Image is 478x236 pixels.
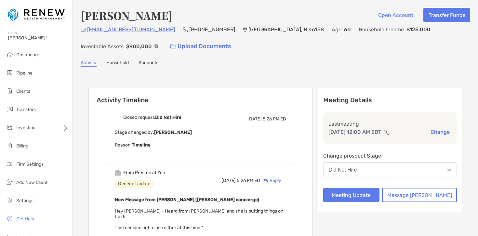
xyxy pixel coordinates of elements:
[16,180,47,185] span: Add New Client
[16,143,28,149] span: Billing
[81,8,172,23] h4: [PERSON_NAME]
[248,25,324,34] p: [GEOGRAPHIC_DATA] , IN , 46158
[328,120,452,128] p: Last meeting
[406,25,431,34] p: $125,000
[6,69,14,76] img: pipeline icon
[16,70,33,76] span: Pipeline
[154,130,192,135] b: [PERSON_NAME]
[115,141,286,149] p: Reason:
[6,215,14,222] img: get-help icon
[6,178,14,186] img: add_new_client icon
[8,35,69,41] span: [PERSON_NAME]!
[115,114,121,120] img: Event icon
[16,107,36,112] span: Transfers
[8,3,65,26] img: Zoe Logo
[183,27,188,32] img: Phone Icon
[170,44,176,49] img: button icon
[154,44,158,48] img: Info Icon
[323,152,457,160] p: Change prospect Stage
[6,160,14,168] img: firm-settings icon
[166,39,235,53] a: Upload Documents
[115,180,154,188] div: General Update
[81,28,86,32] img: Email Icon
[123,115,181,120] div: Closed request,
[263,116,286,122] span: 5:26 PM ED
[344,25,351,34] p: 60
[115,128,286,136] p: Stage changed by:
[16,216,34,222] span: Get Help
[6,142,14,149] img: billing icon
[123,170,165,175] div: From Preston at Zoe
[429,129,452,135] button: Change
[16,125,35,131] span: Investing
[115,197,259,202] b: New Message from [PERSON_NAME] ([PERSON_NAME] concierge)
[81,60,97,67] a: Activity
[423,8,470,22] button: Transfer Funds
[328,128,381,136] p: [DATE] 12:00 AM EDT
[323,162,457,177] button: Did Not Hire
[221,178,236,183] span: [DATE]
[16,198,33,203] span: Settings
[382,188,457,202] button: Message [PERSON_NAME]
[81,42,124,50] p: Investable Assets
[263,178,268,183] img: Reply icon
[447,169,451,171] img: Open dropdown arrow
[106,60,129,67] a: Household
[237,178,260,183] span: 5:26 PM ED
[189,25,235,34] p: [PHONE_NUMBER]
[247,116,262,122] span: [DATE]
[373,8,418,22] button: Open Account
[132,142,151,148] b: Timeline
[6,123,14,131] img: investing icon
[332,25,341,34] p: Age
[126,42,152,50] p: $900,000
[243,27,247,32] img: Location Icon
[6,196,14,204] img: settings icon
[155,115,181,120] b: Did Not Hire
[16,161,44,167] span: Firm Settings
[329,167,357,173] div: Did Not Hire
[6,50,14,58] img: dashboard icon
[89,88,312,104] h6: Activity Timeline
[359,25,404,34] p: Household Income
[384,130,390,135] img: communication type
[16,89,30,94] span: Clients
[115,170,121,176] img: Event icon
[16,52,39,58] span: Dashboard
[6,105,14,113] img: transfers icon
[260,177,281,184] div: Reply
[139,60,158,67] a: Accounts
[6,87,14,95] img: clients icon
[323,188,380,202] button: Meeting Update
[323,96,457,104] p: Meeting Details
[87,25,175,34] p: [EMAIL_ADDRESS][DOMAIN_NAME]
